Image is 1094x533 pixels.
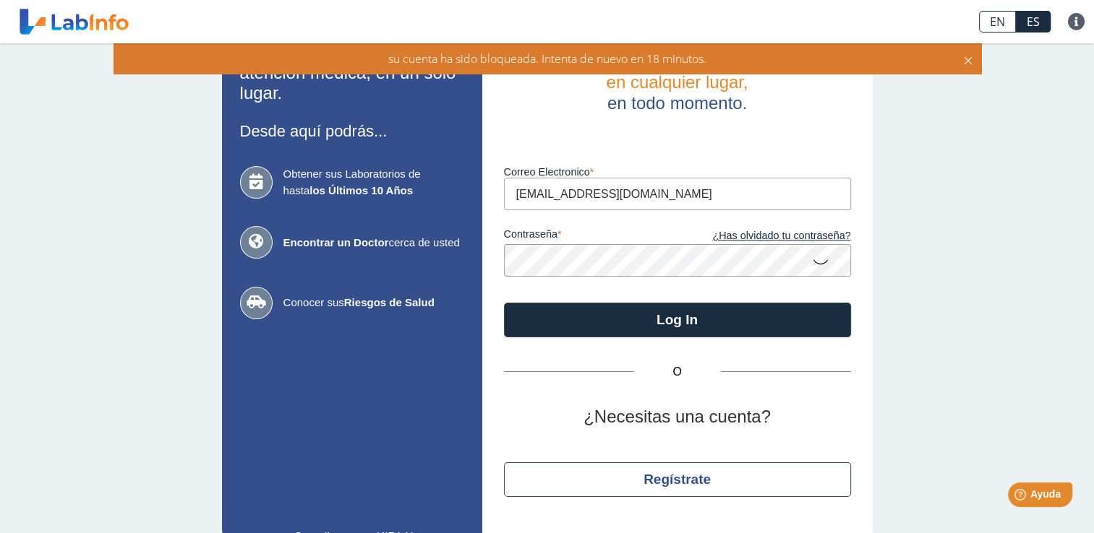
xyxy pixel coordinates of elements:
span: cerca de usted [283,235,464,251]
h2: ¿Necesitas una cuenta? [504,407,851,428]
iframe: Help widget launcher [965,477,1078,517]
span: O [634,363,721,381]
a: ¿Has olvidado tu contraseña? [678,228,851,244]
span: su cuenta ha sido bloqueada. Intenta de nuevo en 18 minutos. [388,51,706,66]
a: ES [1016,11,1051,32]
a: EN [979,11,1016,32]
span: en cualquier lugar, [606,72,748,92]
button: Log In [504,303,851,337]
span: en todo momento. [607,93,747,113]
b: Encontrar un Doctor [283,236,389,248]
label: Correo Electronico [504,166,851,178]
span: Conocer sus [283,295,464,311]
h3: Desde aquí podrás... [240,122,464,140]
b: Riesgos de Salud [344,296,435,308]
label: contraseña [504,228,678,244]
button: Regístrate [504,462,851,497]
b: los Últimos 10 Años [309,184,413,196]
span: Obtener sus Laboratorios de hasta [283,166,464,199]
